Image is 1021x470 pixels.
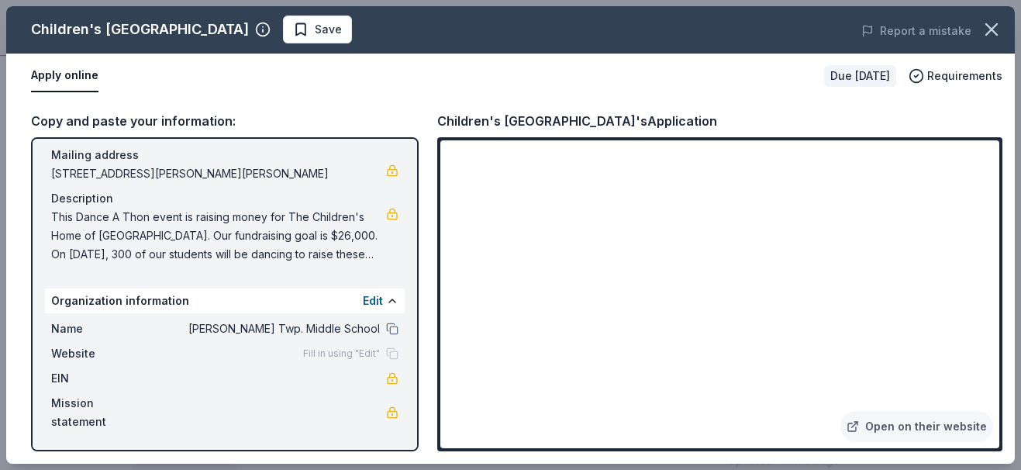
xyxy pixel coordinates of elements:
[303,347,380,360] span: Fill in using "Edit"
[155,320,380,338] span: [PERSON_NAME] Twp. Middle School
[315,20,342,39] span: Save
[51,208,386,264] span: This Dance A Thon event is raising money for The Children's Home of [GEOGRAPHIC_DATA]. Our fundra...
[861,22,971,40] button: Report a mistake
[437,111,717,131] div: Children's [GEOGRAPHIC_DATA]'s Application
[824,65,896,87] div: Due [DATE]
[51,189,398,208] div: Description
[51,394,155,431] span: Mission statement
[840,411,993,442] a: Open on their website
[31,17,249,42] div: Children's [GEOGRAPHIC_DATA]
[51,146,398,164] div: Mailing address
[51,320,155,338] span: Name
[31,111,419,131] div: Copy and paste your information:
[283,16,352,43] button: Save
[31,60,98,92] button: Apply online
[51,164,386,183] span: [STREET_ADDRESS][PERSON_NAME][PERSON_NAME]
[927,67,1002,85] span: Requirements
[909,67,1002,85] button: Requirements
[45,289,405,313] div: Organization information
[51,344,155,363] span: Website
[363,292,383,310] button: Edit
[51,369,155,388] span: EIN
